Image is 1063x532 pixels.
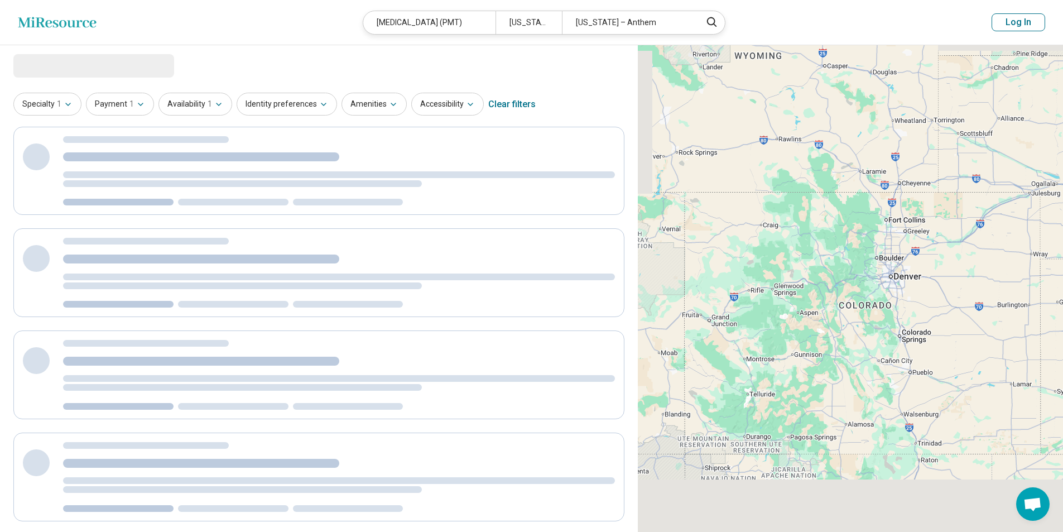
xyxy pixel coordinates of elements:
button: Payment1 [86,93,154,116]
button: Specialty1 [13,93,81,116]
button: Amenities [341,93,407,116]
span: Loading... [13,54,107,76]
span: 1 [208,98,212,110]
span: 1 [57,98,61,110]
button: Identity preferences [237,93,337,116]
div: Open chat [1016,487,1050,521]
button: Log In [992,13,1045,31]
div: [MEDICAL_DATA] (PMT) [363,11,496,34]
button: Availability1 [158,93,232,116]
button: Accessibility [411,93,484,116]
div: [US_STATE] [496,11,562,34]
span: 1 [129,98,134,110]
div: [US_STATE] – Anthem [562,11,694,34]
div: Clear filters [488,91,536,118]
